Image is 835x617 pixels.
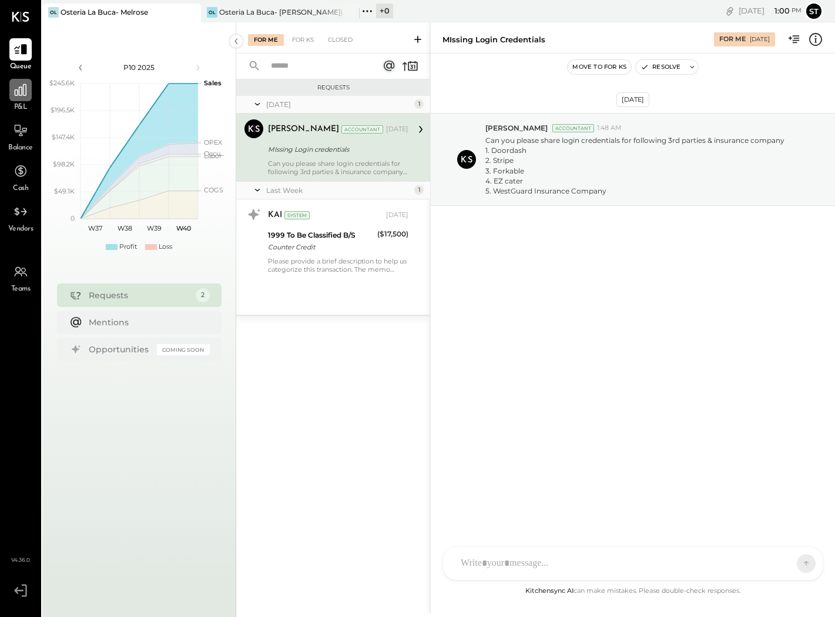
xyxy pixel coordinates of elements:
[119,242,137,252] div: Profit
[597,124,622,133] span: 1:48 AM
[48,7,59,18] div: OL
[207,7,217,18] div: OL
[322,34,358,46] div: Closed
[52,133,75,141] text: $147.4K
[386,211,408,220] div: [DATE]
[616,92,649,107] div: [DATE]
[8,224,33,235] span: Vendors
[284,211,310,219] div: System
[636,60,685,74] button: Resolve
[485,123,548,133] span: [PERSON_NAME]
[53,160,75,168] text: $98.2K
[739,5,802,16] div: [DATE]
[386,125,408,134] div: [DATE]
[219,7,342,17] div: Osteria La Buca- [PERSON_NAME][GEOGRAPHIC_DATA]
[376,4,393,18] div: + 0
[204,186,223,194] text: COGS
[268,144,405,155] div: MIssing Login credentials
[204,152,222,160] text: Labor
[552,124,594,132] div: Accountant
[54,187,75,195] text: $49.1K
[568,60,631,74] button: Move to for ks
[242,84,424,92] div: Requests
[268,257,408,274] div: Please provide a brief description to help us categorize this transaction. The memo might be help...
[157,344,210,355] div: Coming Soon
[377,228,408,240] div: ($17,500)
[117,224,132,232] text: W38
[11,284,31,295] span: Teams
[8,143,33,154] span: Balance
[88,224,102,232] text: W37
[49,79,75,87] text: $245.6K
[266,185,411,195] div: Last Week
[159,242,172,252] div: Loss
[268,241,374,253] div: Counter Credit
[414,185,424,195] div: 1
[71,214,75,222] text: 0
[1,119,41,154] a: Balance
[176,224,190,232] text: W40
[442,34,545,45] div: MIssing Login credentials
[268,124,339,135] div: [PERSON_NAME]
[341,125,383,134] div: Accountant
[485,135,784,196] p: Can you please share login credentials for following 3rd parties & insurance company 1. Doordash ...
[1,261,41,295] a: Teams
[268,229,374,241] div: 1999 To Be Classified B/S
[10,62,32,72] span: Queue
[248,34,284,46] div: For Me
[14,102,28,113] span: P&L
[804,2,823,21] button: st
[196,288,210,302] div: 2
[1,160,41,194] a: Cash
[89,62,189,72] div: P10 2025
[89,343,151,355] div: Opportunities
[266,99,411,109] div: [DATE]
[1,38,41,72] a: Queue
[1,201,41,235] a: Vendors
[414,99,424,109] div: 1
[286,34,320,46] div: For KS
[61,7,148,17] div: Osteria La Buca- Melrose
[146,224,161,232] text: W39
[268,209,282,221] div: KAI
[204,138,223,146] text: OPEX
[1,79,41,113] a: P&L
[750,35,770,44] div: [DATE]
[204,79,222,87] text: Sales
[51,106,75,114] text: $196.5K
[724,5,736,17] div: copy link
[89,316,204,328] div: Mentions
[89,289,190,301] div: Requests
[13,184,28,194] span: Cash
[268,159,408,176] div: Can you please share login credentials for following 3rd parties & insurance company 1. Doordash ...
[204,149,224,158] text: Occu...
[719,35,746,44] div: For Me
